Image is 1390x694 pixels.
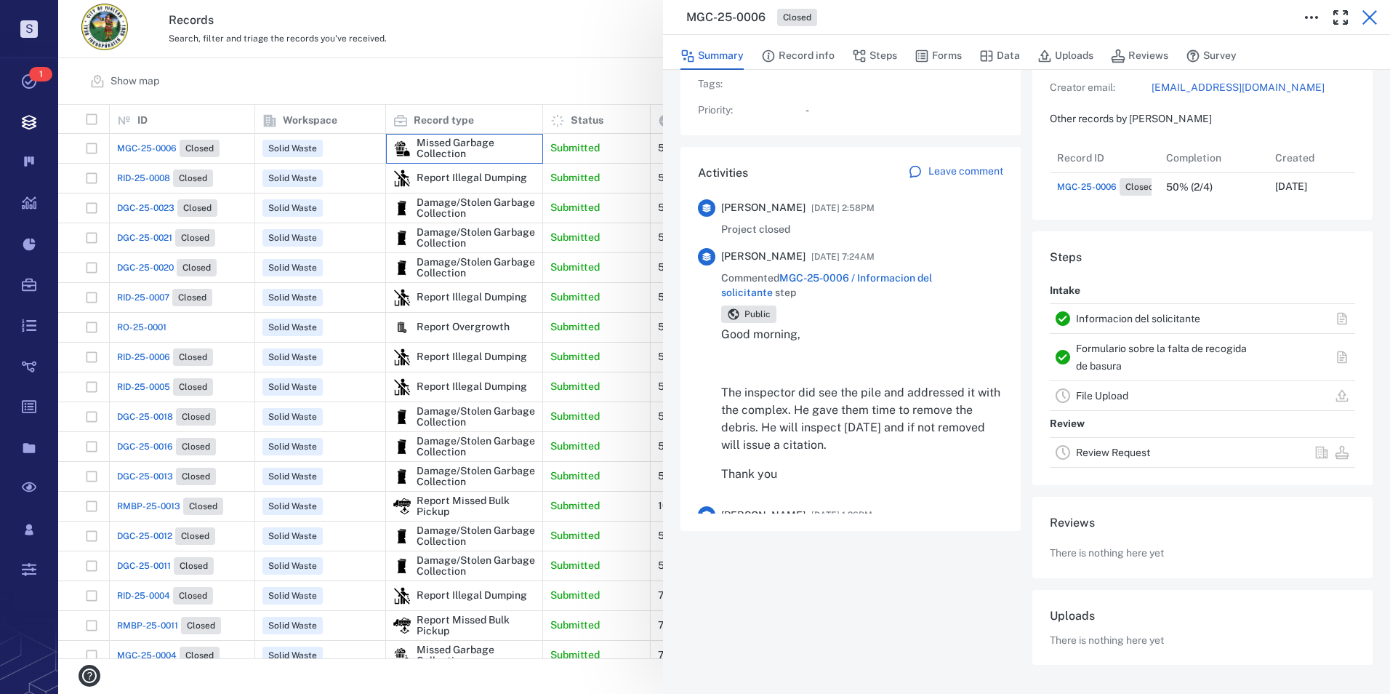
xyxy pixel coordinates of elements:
[1355,3,1384,32] button: Close
[979,42,1020,70] button: Data
[811,199,875,217] span: [DATE] 2:58PM
[680,147,1021,543] div: ActivitiesLeave comment[PERSON_NAME][DATE] 2:58PMProject closed[PERSON_NAME][DATE] 7:24AMCommente...
[721,250,806,264] span: [PERSON_NAME]
[686,9,766,26] h3: MGC-25-0006
[1050,278,1080,304] p: Intake
[1076,343,1247,372] a: Formulario sobre la falta de recogida de basura
[1076,390,1128,402] a: File Upload
[1122,181,1157,194] span: Closed
[721,223,790,237] span: Project closed
[1050,634,1164,648] p: There is nothing here yet
[1057,180,1117,194] span: MGC-25-0006
[721,272,932,298] a: MGC-25-0006 / Informacion del solicitante
[29,67,52,81] span: 1
[1050,607,1095,625] h6: Uploads
[1037,42,1093,70] button: Uploads
[20,20,38,38] p: S
[1111,42,1168,70] button: Reviews
[1050,249,1355,266] h6: Steps
[680,42,744,70] button: Summary
[721,384,1003,454] p: The inspector did see the pile and addressed it with the complex. He gave them time to remove the...
[908,164,1003,182] a: Leave comment
[33,10,63,23] span: Help
[1050,411,1085,437] p: Review
[721,326,1003,343] p: Good morning,
[1032,2,1373,231] div: Citizen infoCreator name:[PERSON_NAME]Creator email:[EMAIL_ADDRESS][DOMAIN_NAME]Other records by ...
[721,271,1003,300] span: Commented step
[1186,42,1237,70] button: Survey
[1050,112,1355,127] p: Other records by [PERSON_NAME]
[1166,137,1221,178] div: Completion
[1050,514,1355,532] h6: Reviews
[1032,231,1373,497] div: StepsIntakeInformacion del solicitanteFormulario sobre la falta de recogida de basuraFile UploadR...
[721,508,806,523] span: [PERSON_NAME]
[1326,3,1355,32] button: Toggle Fullscreen
[698,164,748,182] h6: Activities
[1152,81,1355,95] a: [EMAIL_ADDRESS][DOMAIN_NAME]
[1159,143,1268,172] div: Completion
[1032,497,1373,590] div: ReviewsThere is nothing here yet
[1050,143,1159,172] div: Record ID
[721,201,806,215] span: [PERSON_NAME]
[1268,143,1377,172] div: Created
[698,103,785,118] p: Priority :
[806,103,1003,118] p: -
[928,164,1003,179] p: Leave comment
[852,42,897,70] button: Steps
[915,42,962,70] button: Forms
[1057,137,1104,178] div: Record ID
[1076,447,1150,458] a: Review Request
[1050,546,1164,561] p: There is nothing here yet
[1050,81,1152,95] p: Creator email:
[1297,3,1326,32] button: Toggle to Edit Boxes
[1166,182,1213,193] div: 50% (2/4)
[1275,180,1307,194] p: [DATE]
[721,466,1003,483] p: Thank you
[1076,313,1200,324] a: Informacion del solicitante
[780,12,814,24] span: Closed
[742,308,774,321] span: Public
[1275,137,1314,178] div: Created
[811,248,875,266] span: [DATE] 7:24AM
[811,506,872,524] span: [DATE] 1:26PM
[761,42,835,70] button: Record info
[1057,178,1160,196] a: MGC-25-0006Closed
[698,77,785,92] p: Tags :
[1032,590,1373,677] div: UploadsThere is nothing here yet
